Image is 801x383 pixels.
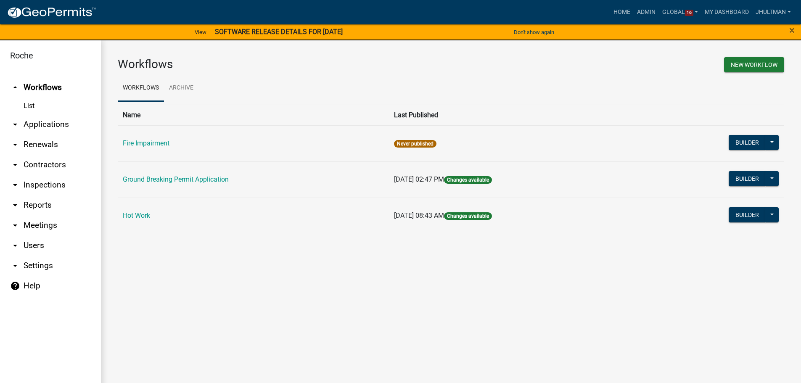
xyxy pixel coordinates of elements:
a: jhultman [752,4,794,20]
span: [DATE] 02:47 PM [394,175,444,183]
i: arrow_drop_up [10,82,20,92]
a: Global16 [659,4,702,20]
i: arrow_drop_down [10,220,20,230]
h3: Workflows [118,57,445,71]
button: Builder [729,171,766,186]
span: Changes available [444,176,492,184]
button: Builder [729,207,766,222]
i: arrow_drop_down [10,261,20,271]
a: Home [610,4,634,20]
a: My Dashboard [701,4,752,20]
i: arrow_drop_down [10,200,20,210]
button: New Workflow [724,57,784,72]
span: Never published [394,140,436,148]
a: Archive [164,75,198,102]
button: Builder [729,135,766,150]
span: Changes available [444,212,492,220]
th: Last Published [389,105,642,125]
a: Hot Work [123,211,150,219]
i: arrow_drop_down [10,119,20,129]
i: arrow_drop_down [10,140,20,150]
i: help [10,281,20,291]
a: View [191,25,210,39]
a: Ground Breaking Permit Application [123,175,229,183]
span: × [789,24,795,36]
a: Workflows [118,75,164,102]
a: Admin [634,4,659,20]
i: arrow_drop_down [10,160,20,170]
i: arrow_drop_down [10,240,20,251]
button: Don't show again [510,25,558,39]
span: 16 [685,10,693,16]
button: Close [789,25,795,35]
i: arrow_drop_down [10,180,20,190]
th: Name [118,105,389,125]
a: Fire Impairment [123,139,169,147]
span: [DATE] 08:43 AM [394,211,444,219]
strong: SOFTWARE RELEASE DETAILS FOR [DATE] [215,28,343,36]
